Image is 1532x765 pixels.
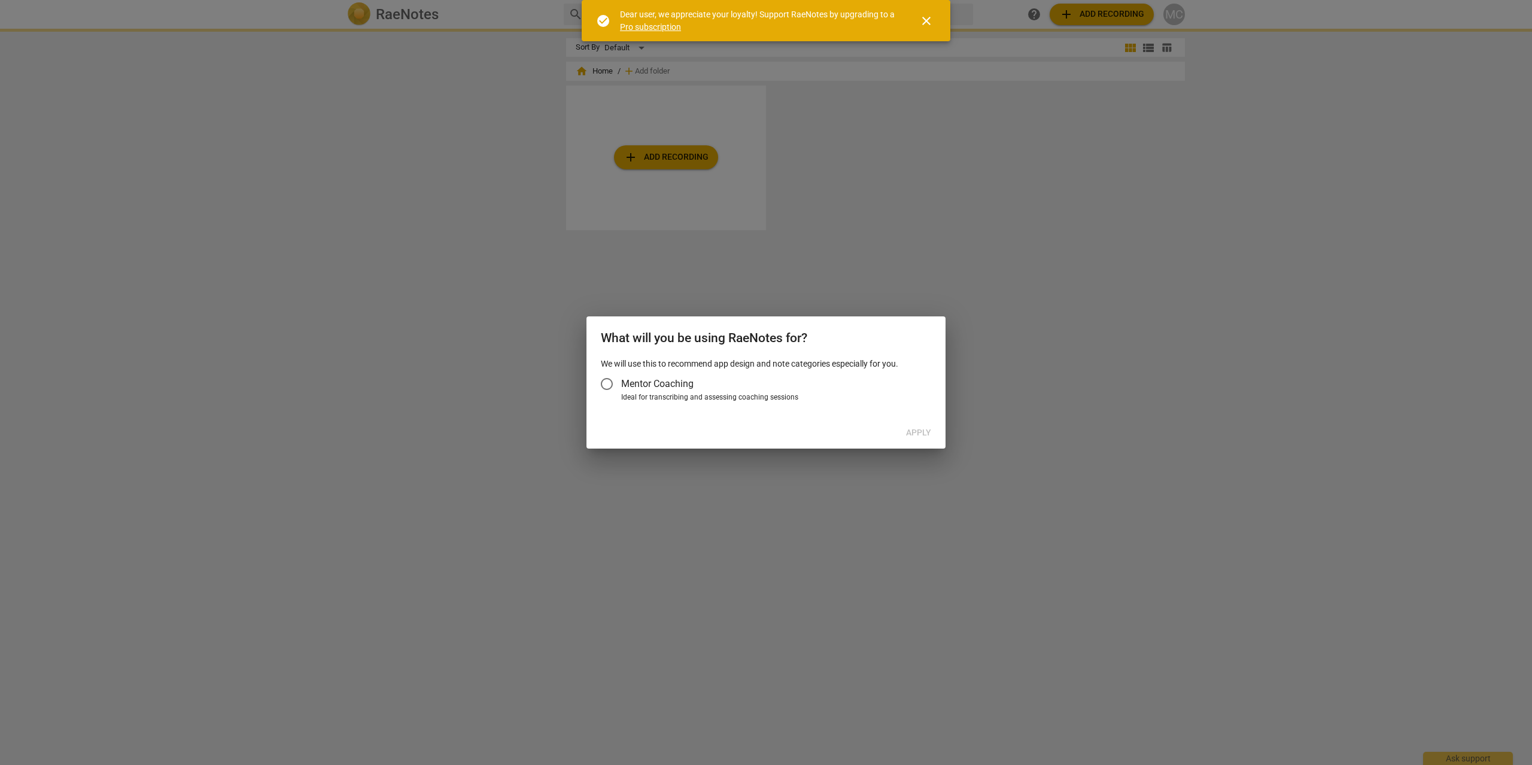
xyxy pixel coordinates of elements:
[601,370,931,403] div: Account type
[912,7,941,35] button: Close
[601,358,931,370] p: We will use this to recommend app design and note categories especially for you.
[621,392,928,403] div: Ideal for transcribing and assessing coaching sessions
[601,331,931,346] h2: What will you be using RaeNotes for?
[919,14,934,28] span: close
[596,14,610,28] span: check_circle
[620,8,898,33] div: Dear user, we appreciate your loyalty! Support RaeNotes by upgrading to a
[620,22,681,32] a: Pro subscription
[621,377,694,391] span: Mentor Coaching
